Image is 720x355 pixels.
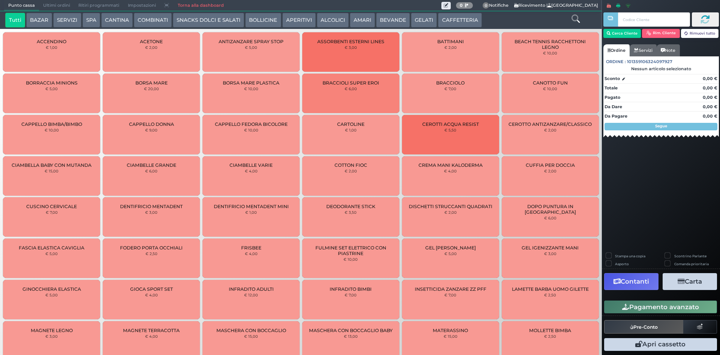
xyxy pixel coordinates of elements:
span: GEL IGENIZZANTE MANI [522,245,579,251]
span: COTTON FIOC [334,162,367,168]
small: € 5,00 [444,251,457,256]
span: CIAMBELLE VARIE [229,162,273,168]
strong: 0,00 € [703,85,717,91]
span: GIOCA SPORT SET [130,286,173,292]
small: € 2,00 [345,169,357,173]
button: Pagamento avanzato [604,301,717,313]
a: Note [657,44,679,56]
span: Ultimi ordini [39,0,74,11]
button: SERVIZI [53,13,81,28]
small: € 5,00 [45,293,58,297]
span: MAGNETE TERRACOTTA [123,328,180,333]
small: € 2,50 [544,293,556,297]
small: € 12,00 [244,293,258,297]
span: BORSA MARE PLASTICA [223,80,279,86]
span: 0 [483,2,489,9]
span: Ritiri programmati [74,0,123,11]
span: CAPPELLO BIMBA/BIMBO [21,121,82,127]
strong: Pagato [604,95,620,100]
span: CAPPELLO DONNA [129,121,174,127]
button: Tutti [5,13,25,28]
small: € 2,00 [145,45,157,50]
small: € 6,00 [345,86,357,91]
button: SNACKS DOLCI E SALATI [173,13,244,28]
span: CAPPELLO FEDORA BICOLORE [215,121,288,127]
small: € 10,00 [244,86,258,91]
span: INFRADITO BIMBI [330,286,372,292]
small: € 6,00 [544,216,556,220]
div: Nessun articolo selezionato [603,66,719,71]
span: BORSA MARE [135,80,168,86]
small: € 20,00 [144,86,159,91]
span: DENTIFRICIO MENTADENT [120,204,183,209]
button: BOLLICINE [245,13,281,28]
span: DENTIFRICIO MENTADENT MINI [214,204,289,209]
strong: Segue [655,124,667,128]
strong: Totale [604,85,618,91]
strong: 0,00 € [703,113,717,119]
span: BEACH TENNIS RACCHETTONI LEGNO [508,39,592,50]
button: Apri cassetto [604,338,717,351]
small: € 4,00 [245,169,258,173]
span: Ordine : [606,59,626,65]
span: Punto cassa [4,0,39,11]
span: Impostazioni [124,0,160,11]
small: € 3,50 [345,210,357,215]
button: CAFFETTERIA [438,13,481,28]
small: € 2,50 [544,334,556,338]
button: Carta [663,273,717,290]
input: Codice Cliente [618,12,690,27]
strong: Da Dare [604,104,622,109]
span: MATERASSINO [433,328,468,333]
button: COMBINATI [134,13,172,28]
span: CREMA MANI KALODERMA [418,162,483,168]
button: APERITIVI [282,13,316,28]
span: ASSORBENTI ESTERNI LINES [317,39,384,44]
span: MOLLETTE BIMBA [529,328,571,333]
span: CARTOLINE [337,121,364,127]
a: Ordine [603,44,630,56]
small: € 15,00 [444,334,457,338]
span: ACCENDINO [37,39,66,44]
small: € 2,50 [145,251,157,256]
span: INSETTICIDA ZANZARE ZZ PFF [415,286,486,292]
a: Servizi [630,44,657,56]
small: € 5,00 [45,86,58,91]
small: € 4,00 [145,293,158,297]
span: DEODORANTE STICK [326,204,375,209]
button: BEVANDE [376,13,410,28]
small: € 3,00 [345,45,357,50]
small: € 3,00 [145,210,157,215]
span: FULMINE SET ELETTRICO CON PIASTRINE [309,245,393,256]
span: CIAMBELLA BABY CON MUTANDA [12,162,91,168]
span: CUFFIA PER DOCCIA [526,162,575,168]
button: BAZAR [26,13,52,28]
small: € 15,00 [45,169,58,173]
b: 0 [460,3,463,8]
small: € 2,00 [544,169,556,173]
label: Asporto [615,261,629,266]
span: BORRACCIA MINIONS [26,80,78,86]
small: € 6,00 [145,169,157,173]
small: € 7,00 [444,293,456,297]
span: BATTIMANI [437,39,464,44]
span: FRISBEE [241,245,261,251]
span: MASCHERA CON BOCCAGLIO [216,328,286,333]
small: € 1,00 [345,128,357,132]
span: GEL [PERSON_NAME] [425,245,476,251]
small: € 10,00 [343,257,358,261]
button: Contanti [604,273,658,290]
small: € 4,00 [245,251,258,256]
strong: Da Pagare [604,113,627,119]
small: € 9,00 [145,128,157,132]
small: € 15,00 [244,334,258,338]
small: € 5,00 [45,251,58,256]
span: GINOCCHIERA ELASTICA [22,286,81,292]
span: 101359106324097927 [627,59,672,65]
span: LAMETTE BARBA UOMO GILETTE [512,286,589,292]
small: € 10,00 [45,128,59,132]
span: CEROTTI ACQUA RESIST [422,121,479,127]
small: € 10,00 [543,86,557,91]
span: CEROTTO ANTIZANZARE/CLASSICO [508,121,592,127]
label: Comanda prioritaria [674,261,709,266]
